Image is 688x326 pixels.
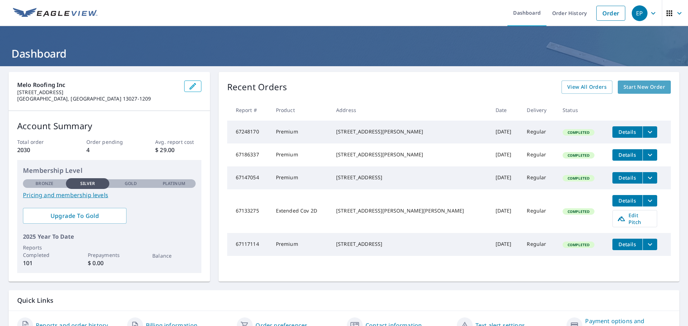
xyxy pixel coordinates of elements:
td: Premium [270,166,330,189]
p: 101 [23,259,66,267]
p: Platinum [163,180,185,187]
button: detailsBtn-67133275 [612,195,642,206]
div: [STREET_ADDRESS] [336,174,484,181]
p: Silver [80,180,95,187]
button: detailsBtn-67186337 [612,149,642,161]
th: Address [330,99,490,121]
p: Reports Completed [23,244,66,259]
p: Gold [125,180,137,187]
span: Details [617,174,638,181]
p: Avg. report cost [155,138,201,146]
td: Premium [270,121,330,143]
a: Pricing and membership levels [23,191,196,199]
td: Regular [521,233,557,256]
p: Bronze [35,180,53,187]
a: View All Orders [562,81,612,94]
p: $ 0.00 [88,259,131,267]
p: [STREET_ADDRESS] [17,89,178,96]
a: Edit Pitch [612,210,657,227]
span: Completed [563,130,594,135]
div: [STREET_ADDRESS][PERSON_NAME] [336,151,484,158]
div: [STREET_ADDRESS] [336,240,484,248]
button: detailsBtn-67147054 [612,172,642,184]
span: Details [617,241,638,248]
span: View All Orders [567,83,607,92]
p: 4 [86,146,132,154]
img: EV Logo [13,8,97,19]
span: Details [617,197,638,204]
button: filesDropdownBtn-67147054 [642,172,657,184]
td: 67186337 [227,143,270,166]
button: filesDropdownBtn-67117114 [642,239,657,250]
td: [DATE] [490,143,521,166]
td: Premium [270,233,330,256]
span: Upgrade To Gold [29,212,121,220]
td: Regular [521,121,557,143]
span: Completed [563,153,594,158]
th: Delivery [521,99,557,121]
td: Premium [270,143,330,166]
td: 67133275 [227,189,270,233]
th: Status [557,99,607,121]
p: $ 29.00 [155,146,201,154]
p: Order pending [86,138,132,146]
td: Extended Cov 2D [270,189,330,233]
p: 2030 [17,146,63,154]
div: [STREET_ADDRESS][PERSON_NAME] [336,128,484,135]
a: Upgrade To Gold [23,208,126,224]
span: Start New Order [623,83,665,92]
td: 67117114 [227,233,270,256]
a: Start New Order [618,81,671,94]
td: Regular [521,166,557,189]
div: EP [632,5,648,21]
th: Date [490,99,521,121]
th: Product [270,99,330,121]
p: Recent Orders [227,81,287,94]
div: [STREET_ADDRESS][PERSON_NAME][PERSON_NAME] [336,207,484,214]
button: filesDropdownBtn-67248170 [642,126,657,138]
td: Regular [521,189,557,233]
button: detailsBtn-67117114 [612,239,642,250]
span: Completed [563,176,594,181]
span: Completed [563,242,594,247]
button: filesDropdownBtn-67133275 [642,195,657,206]
p: 2025 Year To Date [23,232,196,241]
p: Prepayments [88,251,131,259]
h1: Dashboard [9,46,679,61]
th: Report # [227,99,270,121]
td: [DATE] [490,166,521,189]
button: filesDropdownBtn-67186337 [642,149,657,161]
p: Melo Roofing inc [17,81,178,89]
button: detailsBtn-67248170 [612,126,642,138]
p: Total order [17,138,63,146]
a: Order [596,6,625,21]
span: Completed [563,209,594,214]
p: Membership Level [23,166,196,175]
td: [DATE] [490,121,521,143]
td: [DATE] [490,233,521,256]
p: [GEOGRAPHIC_DATA], [GEOGRAPHIC_DATA] 13027-1209 [17,96,178,102]
td: 67147054 [227,166,270,189]
td: 67248170 [227,121,270,143]
p: Quick Links [17,296,671,305]
td: [DATE] [490,189,521,233]
span: Details [617,151,638,158]
td: Regular [521,143,557,166]
p: Balance [152,252,195,259]
span: Details [617,128,638,135]
p: Account Summary [17,120,201,132]
span: Edit Pitch [617,212,653,225]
